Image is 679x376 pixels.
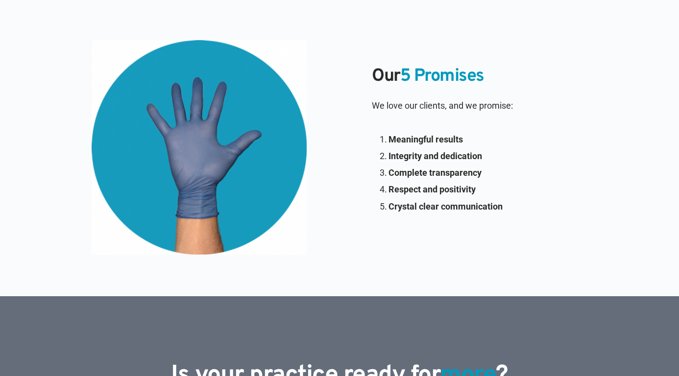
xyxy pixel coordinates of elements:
span: We love our clients, and we promise: [372,100,513,111]
strong: Meaningful results [388,134,463,144]
strong: Crystal clear communication [388,201,503,211]
span: Our [372,65,400,88]
strong: Complete transparency [388,167,482,178]
strong: Integrity and dedication [388,151,482,161]
span: 5 Promises [400,65,484,88]
strong: Respect and positivity [388,184,476,194]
